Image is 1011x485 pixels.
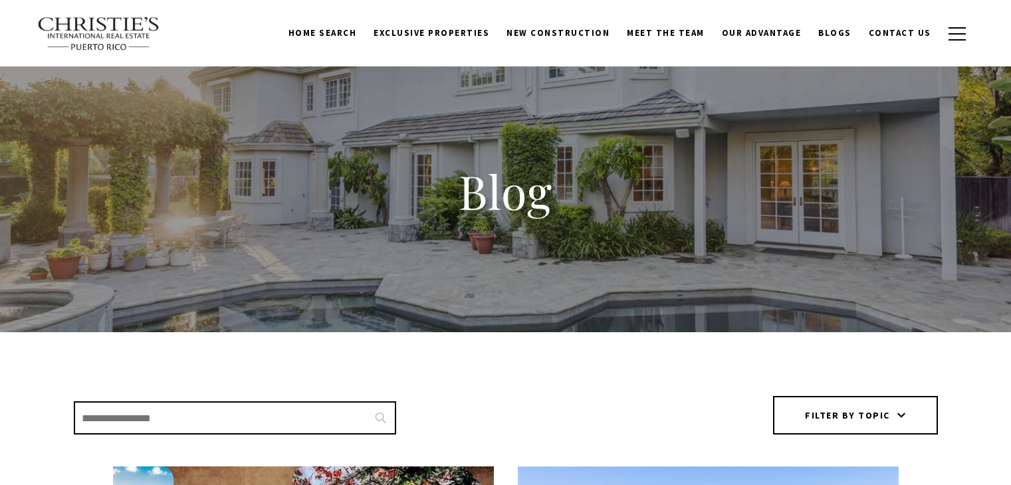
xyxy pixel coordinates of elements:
a: New Construction [498,21,618,46]
span: Exclusive Properties [374,27,489,39]
span: New Construction [506,27,610,39]
span: Contact Us [869,27,931,39]
a: Blogs [810,21,860,46]
a: Exclusive Properties [365,21,498,46]
a: Meet the Team [618,21,713,46]
button: Filter by topic [773,396,938,435]
a: Home Search [280,21,366,46]
h1: Blog [240,162,772,221]
a: Our Advantage [713,21,810,46]
span: Our Advantage [722,27,802,39]
span: Blogs [818,27,851,39]
img: Christie's International Real Estate text transparent background [37,17,161,51]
